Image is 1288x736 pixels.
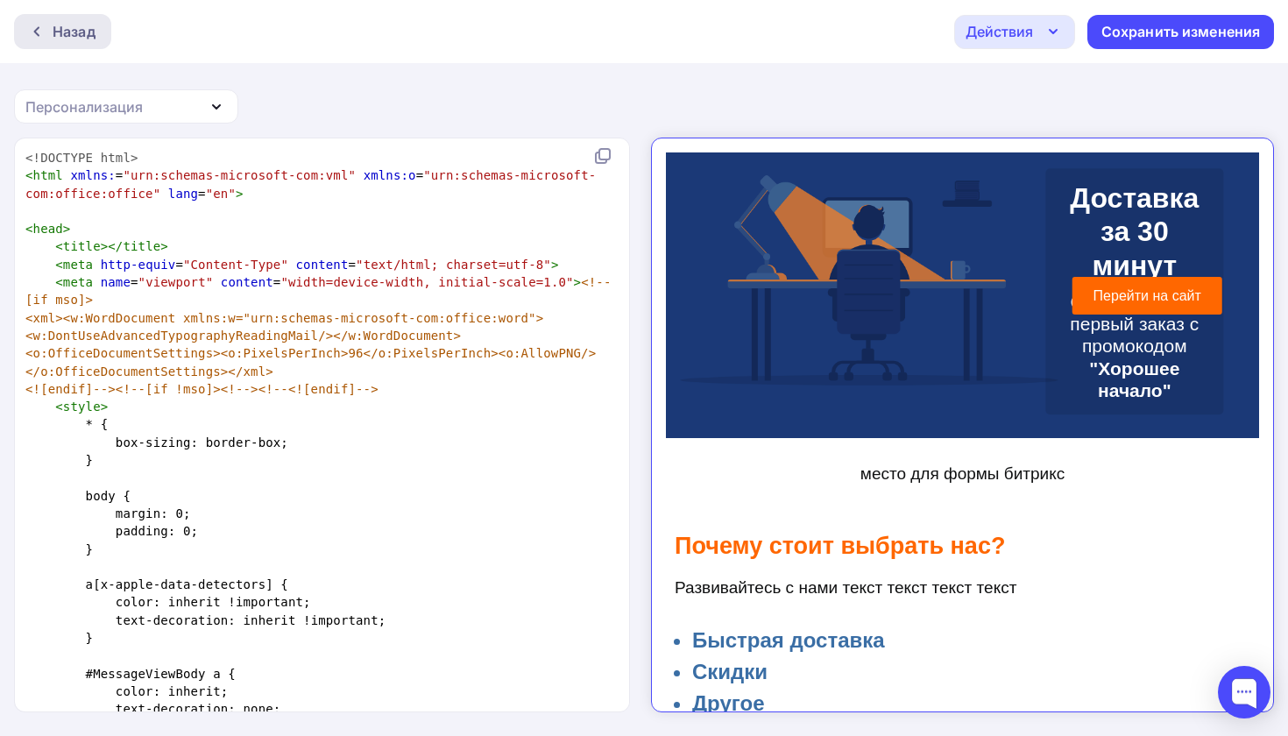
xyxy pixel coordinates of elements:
b: "Хорошее начало" [423,206,513,248]
span: > [551,258,559,272]
span: lang [168,187,198,201]
span: <![endif]--><!--[if !mso]><!--><!--<![endif]--> [25,382,379,396]
span: "en" [206,187,236,201]
p: Развивайтесь с нами текст текст текст текст [9,426,584,446]
span: <o:OfficeDocumentSettings><o:PixelsPerInch>96</o:PixelsPerInch><o:AllowPNG/></o:OfficeDocumentSet... [25,346,596,378]
span: ></ [101,239,124,253]
span: <!DOCTYPE html> [25,151,138,165]
span: a[x-apple-data-detectors] { [25,577,288,591]
li: Быстрая доставка [26,472,584,504]
span: color: inherit; [25,684,228,698]
span: } [25,542,93,556]
span: meta [63,258,93,272]
span: Почему стоит выбрать нас? [9,380,339,407]
div: Сохранить изменения [1101,22,1261,42]
span: head [33,222,63,236]
span: http-equiv [101,258,176,272]
span: = = [25,258,559,272]
span: text-decoration: inherit !important; [25,613,386,627]
span: > [63,222,71,236]
span: "urn:schemas-microsoft-com:office:office" [25,168,596,200]
span: content [221,275,273,289]
li: Скидки [26,504,584,535]
span: "urn:schemas-microsoft-com:vml" [123,168,356,182]
span: title [123,239,160,253]
span: xmlns:o [364,168,416,182]
span: < [55,400,63,414]
span: body { [25,489,131,503]
span: meta [63,275,93,289]
div: Персонализация [25,96,143,117]
span: > [160,239,168,253]
button: Персонализация [14,89,238,124]
p: Скидка 20% на первый заказ с промокодом [393,138,544,249]
span: } [25,631,93,645]
span: name [101,275,131,289]
span: box-sizing: border-box; [25,435,288,449]
span: } [25,453,93,467]
span: "text/html; charset=utf-8" [356,258,551,272]
span: < [25,168,33,182]
span: text-decoration: none; [25,702,280,716]
span: > [236,187,244,201]
span: < [55,258,63,272]
span: = = [25,275,611,307]
span: <xml><w:WordDocument xmlns:w="urn:schemas-microsoft-com:office:word"><w:DontUseAdvancedTypography... [25,311,543,343]
span: < [55,275,63,289]
a: Перейти на сайт [407,124,556,162]
span: xmlns: [70,168,115,182]
span: margin: 0; [25,506,191,520]
li: Другое [26,535,584,567]
h2: Доставка за 30 минут [393,29,544,130]
span: "width=device-width, initial-scale=1.0" [280,275,573,289]
span: padding: 0; [25,524,198,538]
span: color: inherit !important; [25,595,311,609]
span: > [101,400,109,414]
span: content [296,258,349,272]
span: < [55,239,63,253]
span: html [33,168,63,182]
p: место для формы битрикс [9,312,584,332]
span: > [574,275,582,289]
button: Действия [954,15,1075,49]
span: = = = [25,168,596,200]
span: < [25,222,33,236]
span: "Content-Type" [183,258,288,272]
div: Назад [53,21,96,42]
div: Действия [966,21,1033,42]
span: style [63,400,101,414]
span: title [63,239,101,253]
span: #MessageViewBody a { [25,667,236,681]
span: "viewport" [138,275,214,289]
